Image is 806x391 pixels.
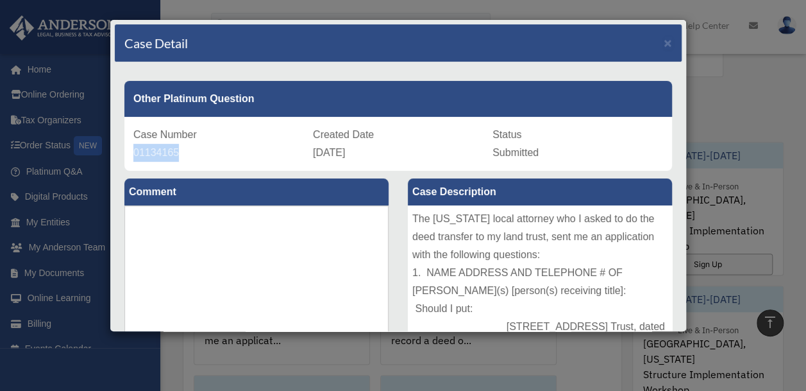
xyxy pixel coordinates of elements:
label: Comment [124,178,389,205]
h4: Case Detail [124,34,188,52]
span: 01134165 [133,147,179,158]
span: Created Date [313,129,374,140]
span: × [664,35,672,50]
button: Close [664,36,672,49]
span: Case Number [133,129,197,140]
div: Other Platinum Question [124,81,672,117]
span: Status [492,129,521,140]
span: Submitted [492,147,539,158]
label: Case Description [408,178,672,205]
span: [DATE] [313,147,345,158]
